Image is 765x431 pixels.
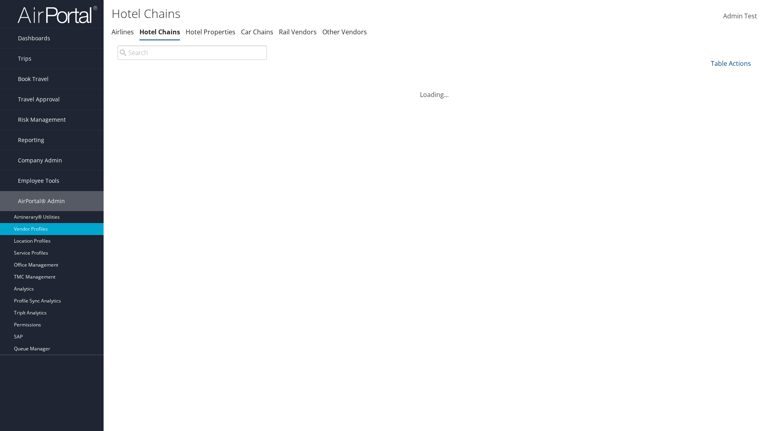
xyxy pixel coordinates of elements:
a: Rail Vendors [279,28,317,36]
div: Loading... [112,80,757,99]
a: Hotel Properties [186,28,235,36]
a: Other Vendors [322,28,367,36]
span: Book Travel [18,69,49,89]
span: Travel Approval [18,89,60,109]
a: Airlines [112,28,134,36]
span: Risk Management [18,110,66,130]
span: Admin Test [723,12,757,20]
h1: Hotel Chains [112,5,542,22]
span: Reporting [18,130,44,150]
span: AirPortal® Admin [18,191,65,211]
span: Company Admin [18,150,62,170]
span: Employee Tools [18,171,59,191]
a: Admin Test [723,4,757,29]
span: Trips [18,49,31,69]
span: Dashboards [18,28,50,48]
input: Search [118,45,267,60]
a: Car Chains [241,28,273,36]
a: Hotel Chains [139,28,180,36]
img: airportal-logo.png [18,5,97,24]
a: Table Actions [711,59,751,68]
